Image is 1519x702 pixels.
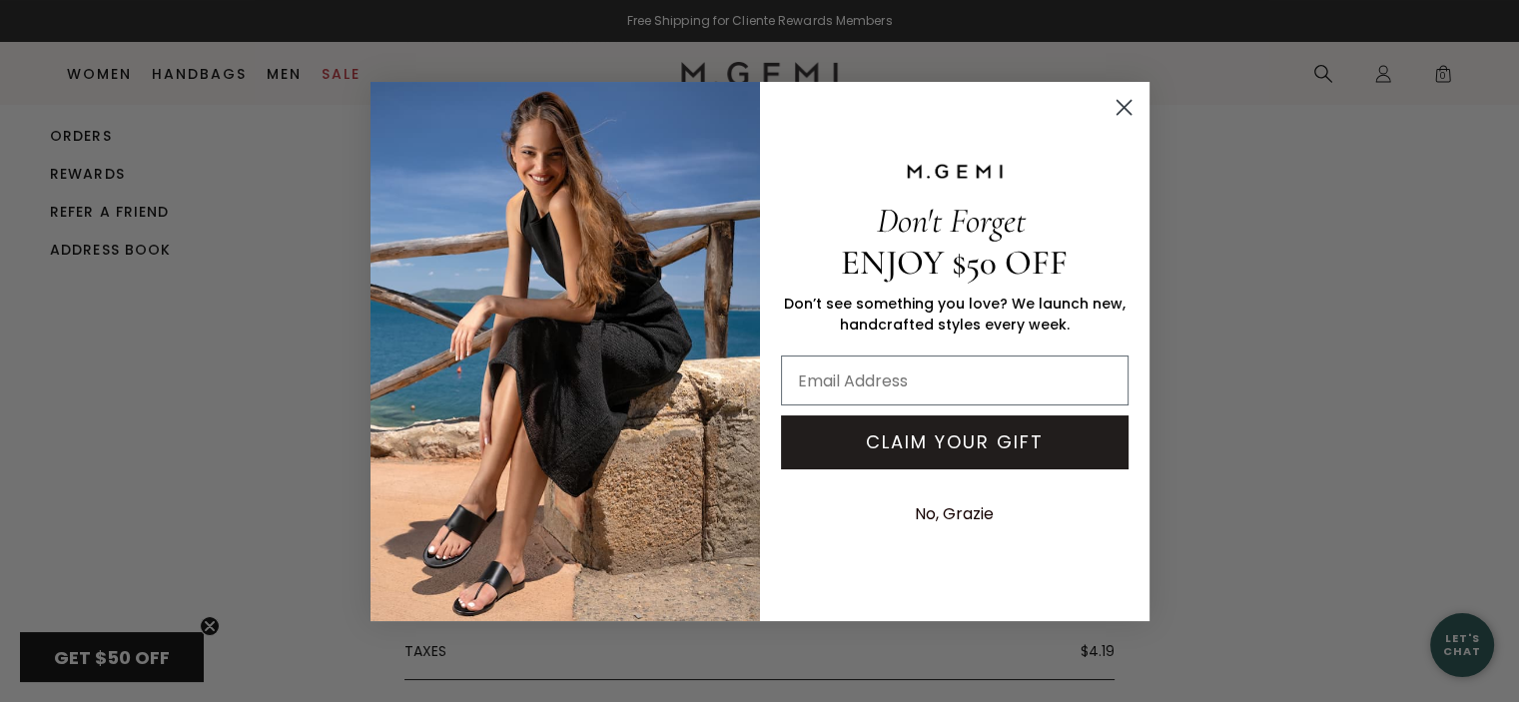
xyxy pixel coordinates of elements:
[905,163,1005,181] img: M.GEMI
[781,415,1129,469] button: CLAIM YOUR GIFT
[784,294,1126,335] span: Don’t see something you love? We launch new, handcrafted styles every week.
[781,355,1129,405] input: Email Address
[841,242,1068,284] span: ENJOY $50 OFF
[1107,90,1141,125] button: Close dialog
[371,82,760,621] img: M.Gemi
[877,200,1026,242] span: Don't Forget
[905,489,1004,539] button: No, Grazie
